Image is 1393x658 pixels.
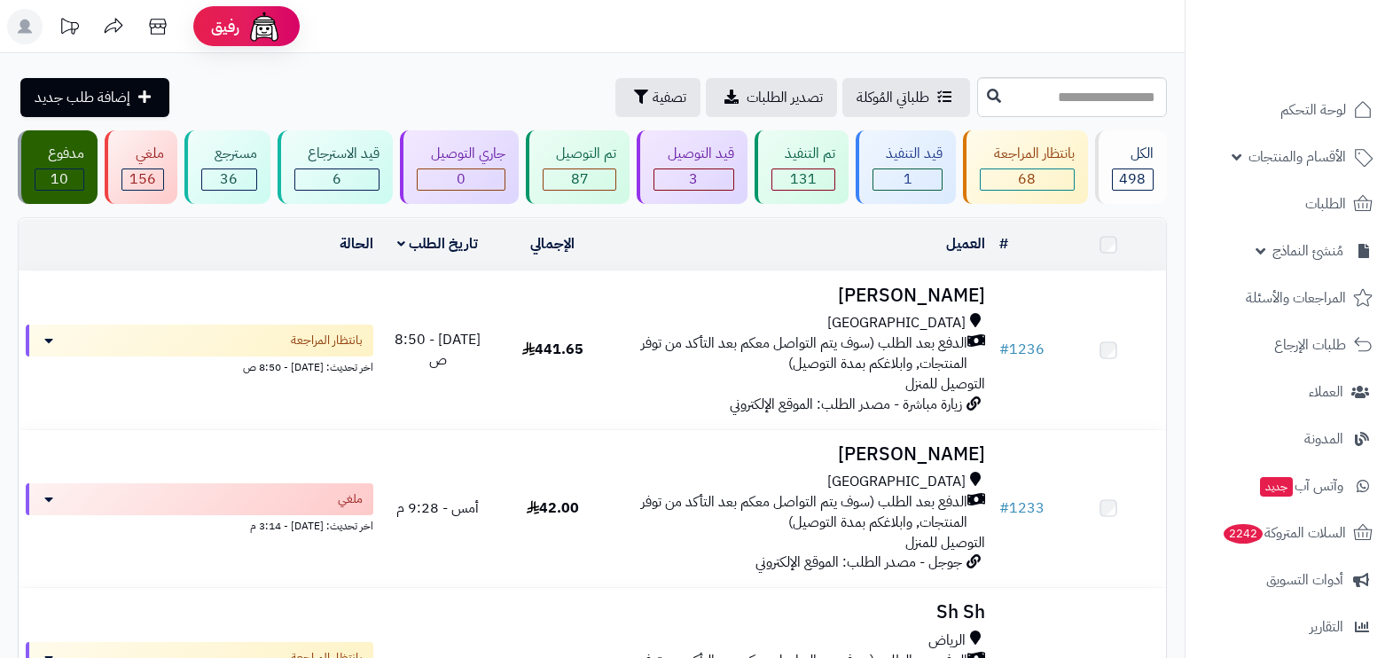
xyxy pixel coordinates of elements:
div: 156 [122,169,162,190]
div: جاري التوصيل [417,144,505,164]
span: جديد [1260,477,1293,497]
span: المراجعات والأسئلة [1246,286,1346,310]
div: 36 [202,169,256,190]
div: 68 [981,169,1073,190]
span: 3 [689,168,698,190]
span: الأقسام والمنتجات [1248,145,1346,169]
span: مُنشئ النماذج [1272,239,1343,263]
div: الكل [1112,144,1154,164]
span: التقارير [1310,615,1343,639]
a: أدوات التسويق [1196,559,1382,601]
span: 156 [129,168,156,190]
span: 10 [51,168,68,190]
div: 0 [418,169,504,190]
div: 6 [295,169,379,190]
span: 441.65 [522,339,583,360]
span: الطلبات [1305,192,1346,216]
div: 10 [35,169,83,190]
a: المراجعات والأسئلة [1196,277,1382,319]
a: الطلبات [1196,183,1382,225]
a: قيد الاسترجاع 6 [274,130,396,204]
a: تصدير الطلبات [706,78,837,117]
span: 498 [1119,168,1146,190]
span: إضافة طلب جديد [35,87,130,108]
span: تصدير الطلبات [747,87,823,108]
span: لوحة التحكم [1280,98,1346,122]
div: تم التوصيل [543,144,616,164]
a: الكل498 [1092,130,1170,204]
span: [GEOGRAPHIC_DATA] [827,472,966,492]
a: جاري التوصيل 0 [396,130,521,204]
div: اخر تحديث: [DATE] - 3:14 م [26,515,373,534]
div: 131 [772,169,834,190]
a: طلبات الإرجاع [1196,324,1382,366]
a: الحالة [340,233,373,255]
span: التوصيل للمنزل [905,532,985,553]
h3: [PERSON_NAME] [617,444,985,465]
a: تاريخ الطلب [397,233,478,255]
div: 87 [544,169,615,190]
button: تصفية [615,78,700,117]
a: العملاء [1196,371,1382,413]
span: المدونة [1304,427,1343,451]
div: قيد التوصيل [653,144,733,164]
span: طلبات الإرجاع [1274,333,1346,357]
a: قيد التنفيذ 1 [852,130,959,204]
h3: Sh Sh [617,602,985,623]
div: اخر تحديث: [DATE] - 8:50 ص [26,356,373,375]
span: زيارة مباشرة - مصدر الطلب: الموقع الإلكتروني [730,394,962,415]
span: [GEOGRAPHIC_DATA] [827,313,966,333]
span: أمس - 9:28 م [396,497,479,519]
span: التوصيل للمنزل [905,373,985,395]
a: تم التنفيذ 131 [751,130,852,204]
a: وآتس آبجديد [1196,465,1382,507]
span: العملاء [1309,380,1343,404]
span: جوجل - مصدر الطلب: الموقع الإلكتروني [755,552,962,573]
span: 2242 [1224,524,1263,544]
a: #1236 [999,339,1045,360]
span: [DATE] - 8:50 ص [395,329,481,371]
span: 6 [333,168,341,190]
div: تم التنفيذ [771,144,835,164]
div: 3 [654,169,732,190]
span: ملغي [338,490,363,508]
img: ai-face.png [247,9,282,44]
span: تصفية [653,87,686,108]
span: رفيق [211,16,239,37]
a: مسترجع 36 [181,130,274,204]
div: ملغي [121,144,163,164]
span: وآتس آب [1258,474,1343,498]
span: 0 [457,168,466,190]
span: طلباتي المُوكلة [857,87,929,108]
a: تم التوصيل 87 [522,130,633,204]
a: ملغي 156 [101,130,180,204]
div: مسترجع [201,144,257,164]
a: المدونة [1196,418,1382,460]
span: # [999,497,1009,519]
div: بانتظار المراجعة [980,144,1074,164]
h3: [PERSON_NAME] [617,286,985,306]
a: طلباتي المُوكلة [842,78,970,117]
span: الدفع بعد الطلب (سوف يتم التواصل معكم بعد التأكد من توفر المنتجات, وابلاغكم بمدة التوصيل) [617,333,967,374]
span: بانتظار المراجعة [291,332,363,349]
span: 68 [1018,168,1036,190]
div: 1 [873,169,942,190]
div: مدفوع [35,144,84,164]
a: إضافة طلب جديد [20,78,169,117]
a: قيد التوصيل 3 [633,130,750,204]
a: بانتظار المراجعة 68 [959,130,1091,204]
span: الدفع بعد الطلب (سوف يتم التواصل معكم بعد التأكد من توفر المنتجات, وابلاغكم بمدة التوصيل) [617,492,967,533]
span: 42.00 [527,497,579,519]
span: أدوات التسويق [1266,568,1343,592]
a: التقارير [1196,606,1382,648]
a: السلات المتروكة2242 [1196,512,1382,554]
span: 87 [571,168,589,190]
span: 131 [790,168,817,190]
span: الرياض [928,631,966,651]
a: تحديثات المنصة [47,9,91,49]
span: # [999,339,1009,360]
a: الإجمالي [530,233,575,255]
a: لوحة التحكم [1196,89,1382,131]
div: قيد التنفيذ [873,144,943,164]
span: السلات المتروكة [1222,521,1346,545]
